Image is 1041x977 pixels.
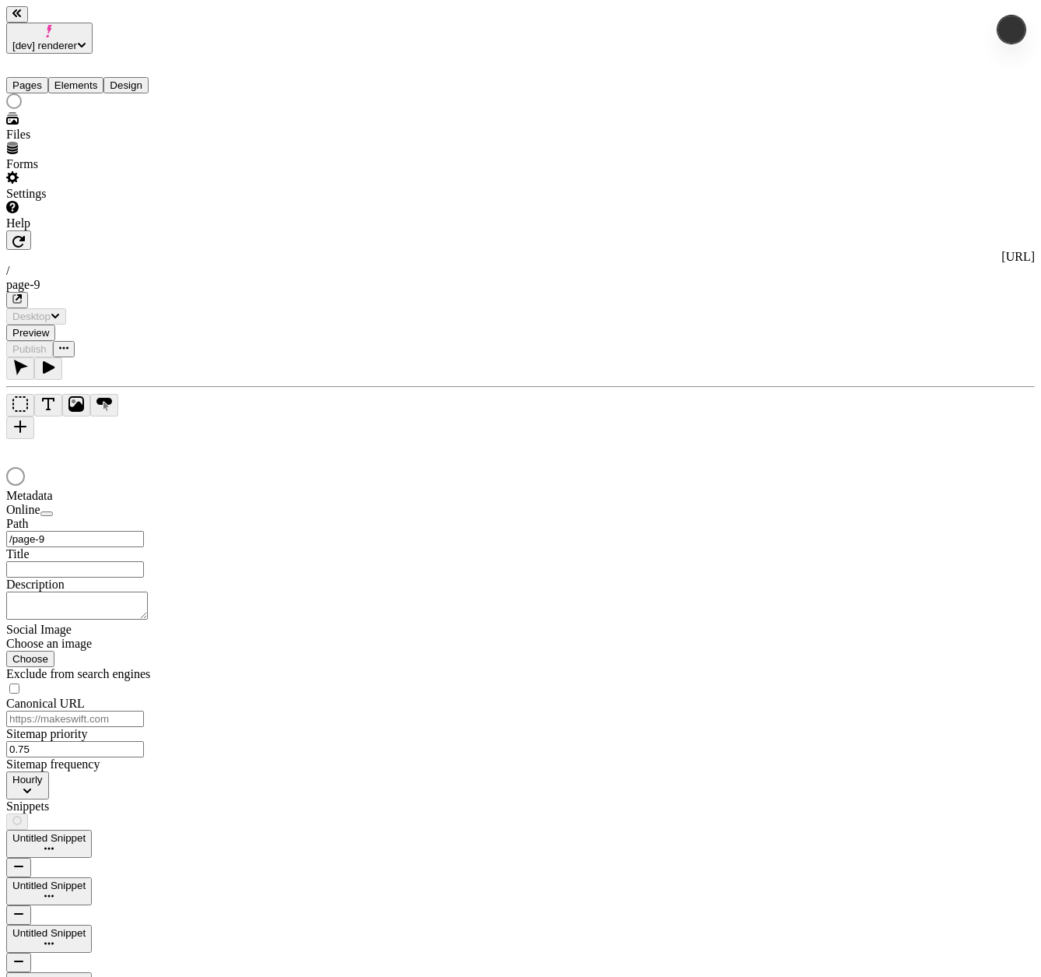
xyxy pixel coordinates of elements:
div: Snippets [6,800,193,814]
div: Files [6,128,193,142]
span: Desktop [12,311,51,322]
button: Hourly [6,771,49,800]
input: https://makeswift.com [6,711,144,727]
button: Pages [6,77,48,93]
span: Description [6,578,65,591]
span: Sitemap priority [6,727,87,740]
span: Sitemap frequency [6,757,100,771]
div: Forms [6,157,193,171]
span: Canonical URL [6,697,85,710]
button: Box [6,394,34,416]
span: Path [6,517,28,530]
div: Metadata [6,489,193,503]
div: Choose an image [6,637,193,651]
button: Text [34,394,62,416]
button: Elements [48,77,104,93]
span: Exclude from search engines [6,667,150,680]
button: Choose [6,651,54,667]
button: Untitled Snippet [6,877,92,905]
span: Preview [12,327,49,339]
span: Social Image [6,623,72,636]
span: Title [6,547,30,561]
div: Untitled Snippet [12,880,86,891]
div: / [6,264,1035,278]
div: Help [6,216,193,230]
div: Untitled Snippet [12,927,86,939]
button: Button [90,394,118,416]
span: Online [6,503,40,516]
button: Design [103,77,149,93]
div: Untitled Snippet [12,832,86,844]
button: [dev] renderer [6,23,93,54]
span: [dev] renderer [12,40,77,51]
button: Publish [6,341,53,357]
button: Desktop [6,308,66,325]
button: Untitled Snippet [6,925,92,953]
div: page-9 [6,278,1035,292]
button: Image [62,394,90,416]
button: Untitled Snippet [6,830,92,858]
div: [URL] [6,250,1035,264]
span: Choose [12,653,48,665]
span: Publish [12,343,47,355]
button: Preview [6,325,55,341]
span: Hourly [12,774,43,785]
div: Settings [6,187,193,201]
